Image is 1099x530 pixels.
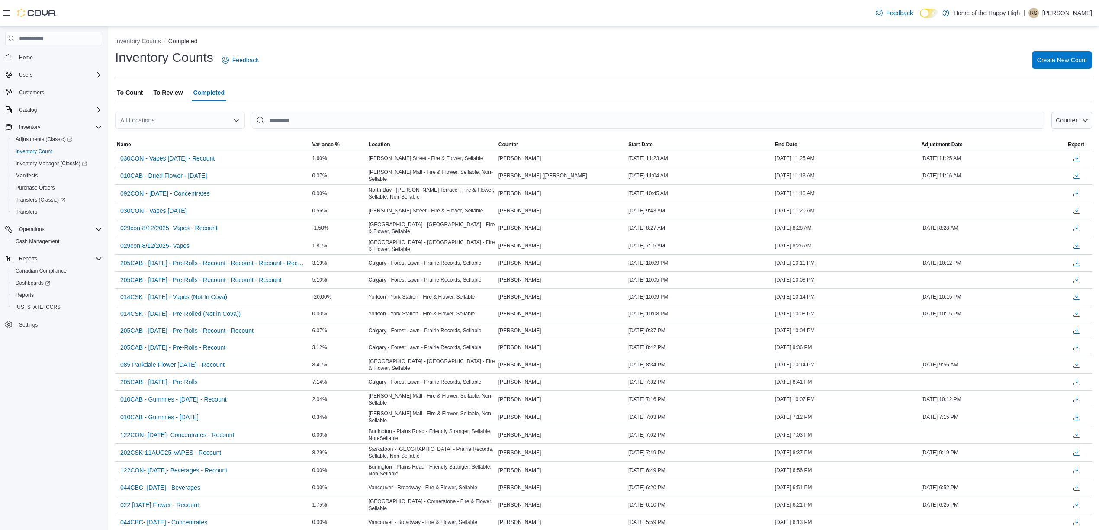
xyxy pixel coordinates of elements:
div: [GEOGRAPHIC_DATA] - [GEOGRAPHIC_DATA] - Fire & Flower, Sellable [367,237,497,254]
span: Inventory [16,122,102,132]
span: Transfers (Classic) [12,195,102,205]
span: 014CSK - [DATE] - Pre-Rolled (Not in Cova)) [120,309,241,318]
div: Calgary - Forest Lawn - Prairie Records, Sellable [367,258,497,268]
input: Dark Mode [920,9,938,18]
span: Canadian Compliance [12,266,102,276]
button: 205CAB - [DATE] - Pre-Rolls - Recount - Recount - Recount - Recount [117,257,309,270]
a: Customers [16,87,48,98]
span: To Review [153,84,183,101]
div: [DATE] 11:13 AM [773,170,920,181]
span: 122CON- [DATE]- Concentrates - Recount [120,430,235,439]
a: Purchase Orders [12,183,58,193]
div: 0.00% [311,188,367,199]
div: [DATE] 6:51 PM [773,482,920,493]
div: [DATE] 7:02 PM [627,430,773,440]
div: [PERSON_NAME] Mall - Fire & Flower, Sellable, Non-Sellable [367,391,497,408]
div: [DATE] 10:09 PM [627,292,773,302]
div: [GEOGRAPHIC_DATA] - Cornerstone - Fire & Flower, Sellable [367,496,497,514]
nav: An example of EuiBreadcrumbs [115,37,1092,47]
span: 044CBC- [DATE] - Concentrates [120,518,207,527]
div: [DATE] 11:16 AM [773,188,920,199]
button: 085 Parkdale Flower [DATE] - Recount [117,358,228,371]
span: Manifests [12,170,102,181]
div: [DATE] 11:23 AM [627,153,773,164]
a: Inventory Manager (Classic) [12,158,90,169]
span: Users [16,70,102,80]
span: Home [19,54,33,61]
a: Transfers (Classic) [12,195,69,205]
span: [PERSON_NAME] [498,155,541,162]
div: 0.00% [311,430,367,440]
button: 029con-8/12/2025- Vapes - Recount [117,222,221,234]
span: Inventory Manager (Classic) [16,160,87,167]
span: RS [1030,8,1038,18]
button: Settings [2,318,106,331]
div: 0.00% [311,517,367,527]
button: Reports [2,253,106,265]
div: Vancouver - Broadway - Fire & Flower, Sellable [367,517,497,527]
span: Adjustment Date [921,141,962,148]
button: Users [16,70,36,80]
span: 010CAB - Dried Flower - [DATE] [120,171,207,180]
button: Adjustment Date [919,139,1066,150]
span: Settings [19,321,38,328]
div: [DATE] 10:08 PM [627,308,773,319]
div: 0.34% [311,412,367,422]
span: 205CAB - [DATE] - Pre-Rolls - Recount [120,343,225,352]
div: Burlington - Plains Road - Friendly Stranger, Sellable, Non-Sellable [367,426,497,443]
div: [DATE] 10:09 PM [627,258,773,268]
a: Inventory Count [12,146,56,157]
div: 0.56% [311,206,367,216]
button: 010CAB - Gummies - [DATE] - Recount [117,393,230,406]
div: [DATE] 10:12 PM [919,394,1066,405]
span: Create New Count [1037,56,1087,64]
span: 122CON- [DATE]- Beverages - Recount [120,466,227,475]
span: 085 Parkdale Flower [DATE] - Recount [120,360,225,369]
div: [DATE] 8:37 PM [773,447,920,458]
button: [US_STATE] CCRS [9,301,106,313]
span: 205CAB - [DATE] - Pre-Rolls - Recount - Recount [120,326,254,335]
a: Cash Management [12,236,63,247]
p: Home of the Happy High [954,8,1020,18]
div: [DATE] 6:13 PM [773,517,920,527]
span: [PERSON_NAME] [498,225,541,231]
a: Settings [16,320,41,330]
button: End Date [773,139,920,150]
span: Name [117,141,131,148]
div: [DATE] 8:42 PM [627,342,773,353]
input: This is a search bar. After typing your query, hit enter to filter the results lower in the page. [252,112,1044,129]
button: Inventory Count [9,145,106,157]
button: Location [367,139,497,150]
span: [PERSON_NAME] [498,484,541,491]
span: 205CAB - [DATE] - Pre-Rolls - Recount - Recount - Recount - Recount [120,259,305,267]
h1: Inventory Counts [115,49,213,66]
div: Calgary - Forest Lawn - Prairie Records, Sellable [367,377,497,387]
button: Operations [16,224,48,234]
button: Customers [2,86,106,99]
span: [PERSON_NAME] [498,260,541,267]
a: Canadian Compliance [12,266,70,276]
a: Home [16,52,36,63]
a: Dashboards [12,278,54,288]
span: 044CBC- [DATE] - Beverages [120,483,200,492]
span: Manifests [16,172,38,179]
div: Yorkton - York Station - Fire & Flower, Sellable [367,308,497,319]
a: Inventory Manager (Classic) [9,157,106,170]
div: [DATE] 6:20 PM [627,482,773,493]
span: Cash Management [16,238,59,245]
div: [DATE] 9:56 AM [919,360,1066,370]
div: Yorkton - York Station - Fire & Flower, Sellable [367,292,497,302]
span: Inventory Manager (Classic) [12,158,102,169]
button: 122CON- [DATE]- Beverages - Recount [117,464,231,477]
button: 029con-8/12/2025- Vapes [117,239,193,252]
div: [GEOGRAPHIC_DATA] - [GEOGRAPHIC_DATA] - Fire & Flower, Sellable [367,219,497,237]
span: Adjustments (Classic) [16,136,72,143]
button: Variance % [311,139,367,150]
div: [PERSON_NAME] Mall - Fire & Flower, Sellable, Non-Sellable [367,408,497,426]
div: [DATE] 10:45 AM [627,188,773,199]
div: -1.50% [311,223,367,233]
span: Settings [16,319,102,330]
span: Operations [19,226,45,233]
span: [PERSON_NAME] [498,310,541,317]
span: 202CSK-11AUG25-VAPES - Recount [120,448,221,457]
